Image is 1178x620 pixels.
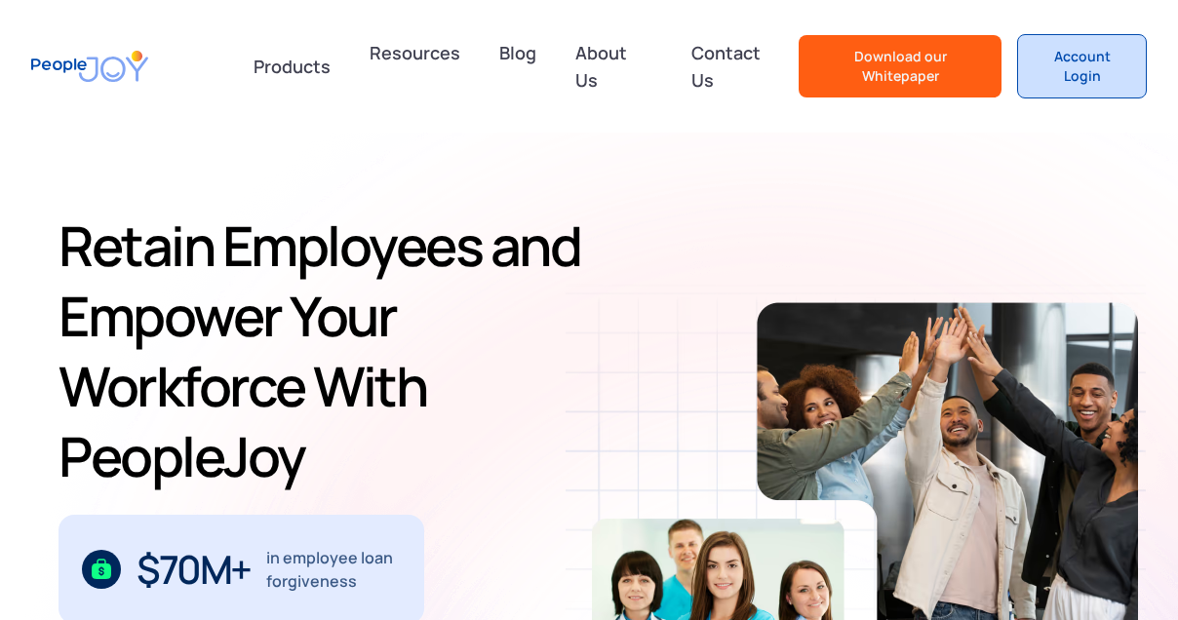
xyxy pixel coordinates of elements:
a: About Us [564,31,664,101]
h1: Retain Employees and Empower Your Workforce With PeopleJoy [59,211,591,491]
div: $70M+ [137,554,251,585]
div: Products [242,47,342,86]
div: Download our Whitepaper [814,47,987,86]
a: Download our Whitepaper [799,35,1002,97]
a: Blog [488,31,548,101]
a: Contact Us [680,31,798,101]
a: Account Login [1017,34,1147,98]
a: home [31,38,148,94]
a: Resources [358,31,472,101]
div: Account Login [1034,47,1130,86]
div: in employee loan forgiveness [266,546,402,593]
